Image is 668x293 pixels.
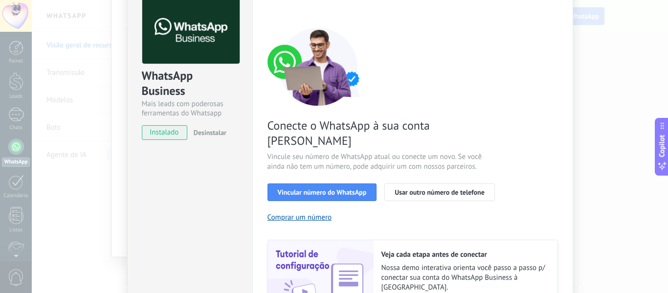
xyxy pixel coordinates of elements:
[190,125,226,140] button: Desinstalar
[395,189,485,196] span: Usar outro número de telefone
[278,189,367,196] span: Vincular número do WhatsApp
[267,213,332,222] button: Comprar um número
[267,27,370,106] img: connect number
[384,183,495,201] button: Usar outro número de telefone
[194,128,226,137] span: Desinstalar
[381,250,548,259] h2: Veja cada etapa antes de conectar
[267,152,500,172] span: Vincule seu número de WhatsApp atual ou conecte um novo. Se você ainda não tem um número, pode ad...
[267,118,500,148] span: Conecte o WhatsApp à sua conta [PERSON_NAME]
[381,263,548,293] span: Nossa demo interativa orienta você passo a passo p/ conectar sua conta do WhatsApp Business à [GE...
[142,125,187,140] span: instalado
[142,99,238,118] div: Mais leads com poderosas ferramentas do Whatsapp
[267,183,377,201] button: Vincular número do WhatsApp
[657,135,667,157] span: Copilot
[142,68,238,99] div: WhatsApp Business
